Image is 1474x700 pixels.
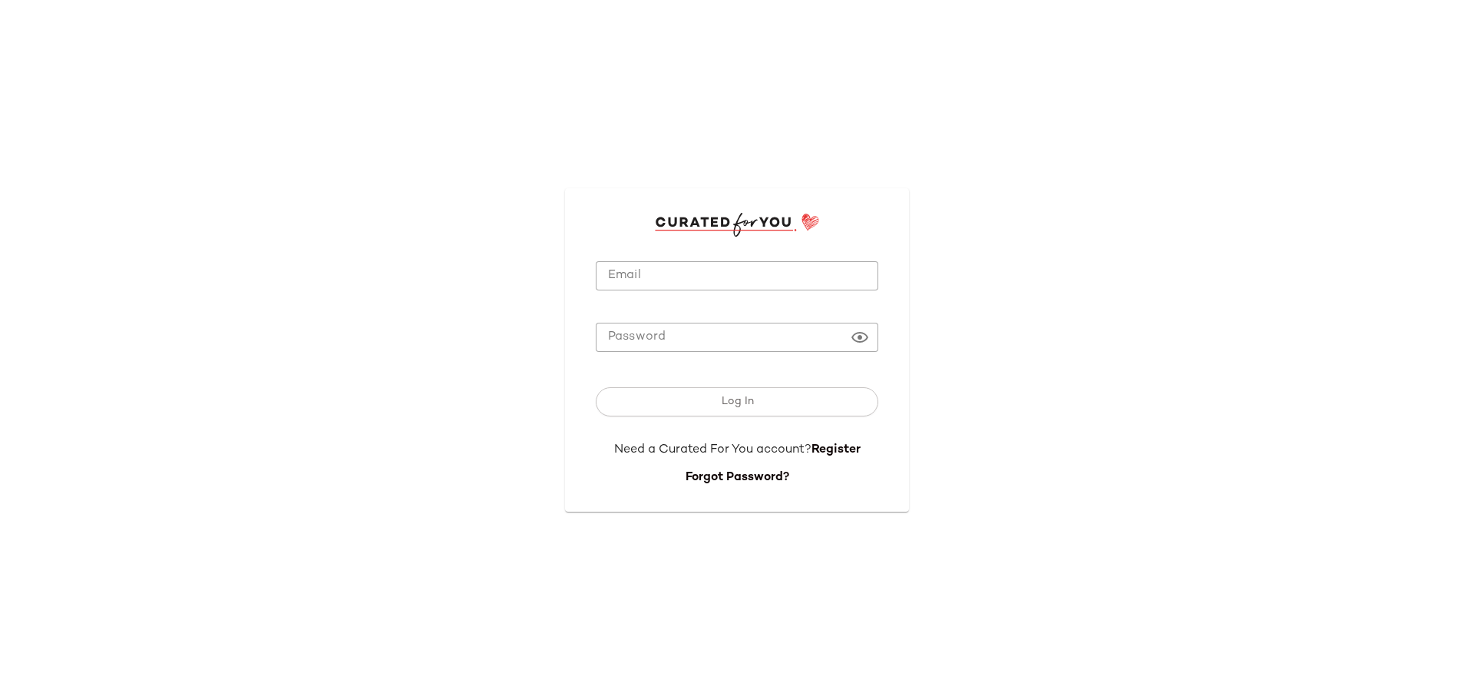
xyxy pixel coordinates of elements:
span: Need a Curated For You account? [614,443,811,456]
span: Log In [720,396,753,408]
a: Register [811,443,861,456]
a: Forgot Password? [686,471,789,484]
img: cfy_login_logo.DGdB1djN.svg [655,213,820,236]
button: Log In [596,387,878,416]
